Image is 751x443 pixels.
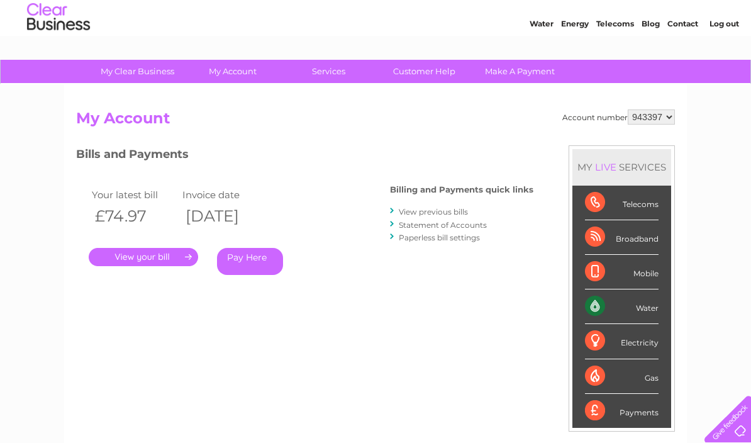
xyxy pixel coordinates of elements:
a: Energy [561,53,589,63]
h4: Billing and Payments quick links [390,185,533,194]
a: Blog [642,53,660,63]
td: Invoice date [179,186,270,203]
a: My Clear Business [86,60,189,83]
th: £74.97 [89,203,179,229]
a: Water [530,53,554,63]
div: Clear Business is a trading name of Verastar Limited (registered in [GEOGRAPHIC_DATA] No. 3667643... [79,7,674,61]
div: MY SERVICES [572,149,671,185]
h3: Bills and Payments [76,145,533,167]
a: 0333 014 3131 [514,6,601,22]
div: Payments [585,394,659,428]
a: View previous bills [399,207,468,216]
th: [DATE] [179,203,270,229]
div: LIVE [592,161,619,173]
div: Electricity [585,324,659,359]
a: Services [277,60,381,83]
a: Log out [709,53,739,63]
a: Make A Payment [468,60,572,83]
div: Mobile [585,255,659,289]
div: Water [585,289,659,324]
a: My Account [181,60,285,83]
a: Customer Help [372,60,476,83]
a: Pay Here [217,248,283,275]
a: Contact [667,53,698,63]
td: Your latest bill [89,186,179,203]
img: logo.png [26,33,91,71]
div: Account number [562,109,675,125]
h2: My Account [76,109,675,133]
a: Statement of Accounts [399,220,487,230]
a: Paperless bill settings [399,233,480,242]
div: Gas [585,359,659,394]
div: Telecoms [585,186,659,220]
a: Telecoms [596,53,634,63]
div: Broadband [585,220,659,255]
a: . [89,248,198,266]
